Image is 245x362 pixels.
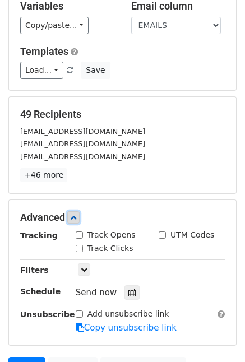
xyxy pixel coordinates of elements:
label: Track Opens [87,229,136,241]
strong: Schedule [20,287,61,296]
small: [EMAIL_ADDRESS][DOMAIN_NAME] [20,152,145,161]
a: Copy/paste... [20,17,89,34]
h5: Advanced [20,211,225,224]
label: Add unsubscribe link [87,308,169,320]
strong: Tracking [20,231,58,240]
label: Track Clicks [87,243,133,254]
iframe: Chat Widget [189,308,245,362]
a: Load... [20,62,63,79]
small: [EMAIL_ADDRESS][DOMAIN_NAME] [20,140,145,148]
strong: Filters [20,266,49,275]
small: [EMAIL_ADDRESS][DOMAIN_NAME] [20,127,145,136]
strong: Unsubscribe [20,310,75,319]
label: UTM Codes [170,229,214,241]
a: Templates [20,45,68,57]
a: Copy unsubscribe link [76,323,177,333]
button: Save [81,62,110,79]
span: Send now [76,287,117,298]
a: +46 more [20,168,67,182]
h5: 49 Recipients [20,108,225,120]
